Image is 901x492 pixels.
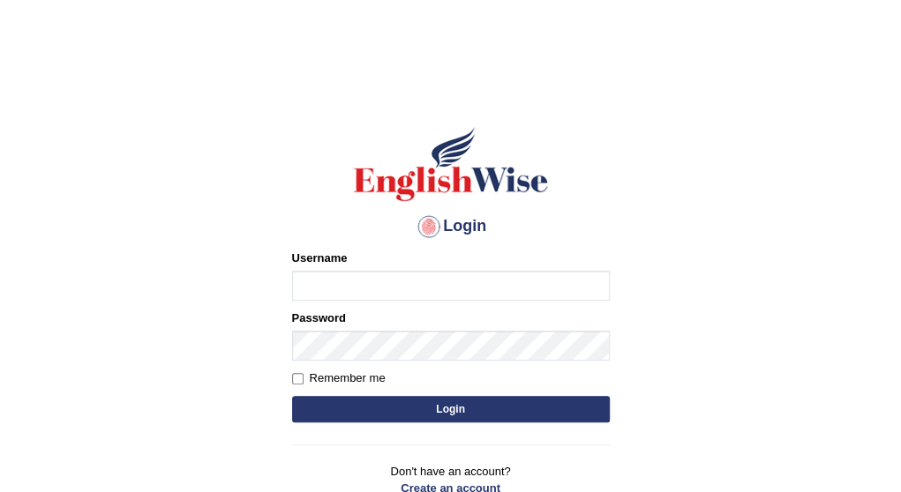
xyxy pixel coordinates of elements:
button: Login [292,396,610,422]
label: Password [292,309,346,326]
input: Remember me [292,373,304,384]
h4: Login [292,212,610,241]
img: Logo of English Wise sign in for intelligent practice with AI [350,124,552,204]
label: Username [292,250,348,266]
label: Remember me [292,369,386,387]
